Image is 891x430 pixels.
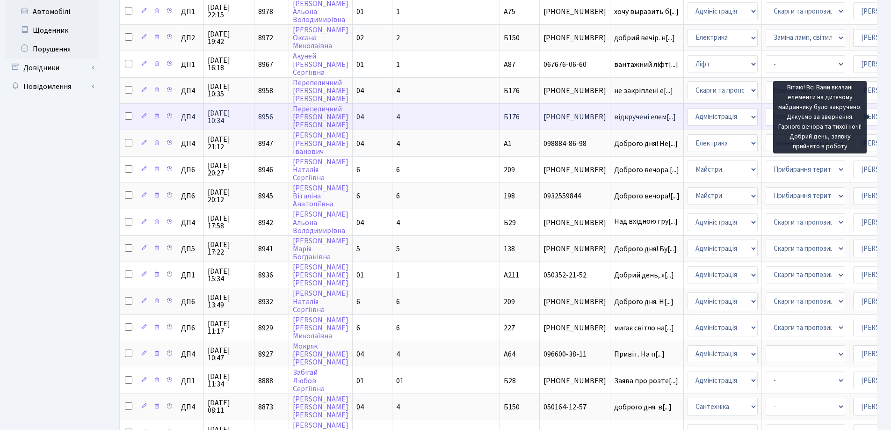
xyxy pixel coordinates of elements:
[258,349,273,359] span: 8927
[614,216,678,226] span: Над вхідною гру[...]
[543,140,606,147] span: 098884-86-98
[396,402,400,412] span: 4
[543,219,606,226] span: [PHONE_NUMBER]
[208,215,250,230] span: [DATE] 17:58
[543,34,606,42] span: [PHONE_NUMBER]
[293,262,348,288] a: [PERSON_NAME][PERSON_NAME][PERSON_NAME]
[504,244,515,254] span: 138
[543,8,606,15] span: [PHONE_NUMBER]
[208,109,250,124] span: [DATE] 10:34
[504,376,516,386] span: Б28
[181,113,200,121] span: ДП4
[258,138,273,149] span: 8947
[258,191,273,201] span: 8945
[356,244,360,254] span: 5
[181,245,200,253] span: ДП5
[396,33,400,43] span: 2
[504,297,515,307] span: 209
[5,40,98,58] a: Порушення
[614,323,674,333] span: мигає світло на[...]
[356,165,360,175] span: 6
[181,61,200,68] span: ДП1
[614,59,678,70] span: вантажний ліфт[...]
[543,166,606,174] span: [PHONE_NUMBER]
[396,165,400,175] span: 6
[396,376,404,386] span: 01
[504,323,515,333] span: 227
[181,34,200,42] span: ДП2
[356,59,364,70] span: 01
[543,87,606,95] span: [PHONE_NUMBER]
[208,83,250,98] span: [DATE] 10:35
[356,33,364,43] span: 02
[614,7,679,17] span: хочу выразить б[...]
[614,138,678,149] span: Доброго дня! Не[...]
[258,165,273,175] span: 8946
[773,81,867,153] div: Вітаю! Всі Вами вказані елементи на дитячому майданчику було закручено. Дякуємо за звернення. Гар...
[504,218,516,228] span: Б29
[5,21,98,40] a: Щоденник
[356,297,360,307] span: 6
[614,402,672,412] span: доброго дня. в[...]
[356,376,364,386] span: 01
[614,112,676,122] span: відкручені елем[...]
[614,33,675,43] span: добрий вечір. н[...]
[208,4,250,19] span: [DATE] 22:15
[208,399,250,414] span: [DATE] 08:11
[181,350,200,358] span: ДП4
[356,323,360,333] span: 6
[356,86,364,96] span: 04
[258,218,273,228] span: 8942
[504,33,520,43] span: Б150
[293,78,348,104] a: Перепеличний[PERSON_NAME][PERSON_NAME]
[181,140,200,147] span: ДП4
[356,191,360,201] span: 6
[543,298,606,306] span: [PHONE_NUMBER]
[356,218,364,228] span: 04
[396,59,400,70] span: 1
[5,2,98,21] a: Автомобілі
[181,271,200,279] span: ДП1
[208,136,250,151] span: [DATE] 21:12
[258,112,273,122] span: 8956
[293,131,348,157] a: [PERSON_NAME][PERSON_NAME]Іванович
[543,271,606,279] span: 050352-21-52
[543,113,606,121] span: [PHONE_NUMBER]
[208,57,250,72] span: [DATE] 16:18
[356,138,364,149] span: 04
[504,7,515,17] span: А75
[208,189,250,204] span: [DATE] 20:12
[208,162,250,177] span: [DATE] 20:27
[258,59,273,70] span: 8967
[258,402,273,412] span: 8873
[504,112,520,122] span: Б176
[396,244,400,254] span: 5
[208,241,250,256] span: [DATE] 17:22
[181,166,200,174] span: ДП6
[396,86,400,96] span: 4
[396,7,400,17] span: 1
[543,324,606,332] span: [PHONE_NUMBER]
[543,192,606,200] span: 0932559844
[614,191,680,201] span: Доброго вечора![...]
[614,349,665,359] span: Привіт. На п[...]
[614,376,678,386] span: Заява про розте[...]
[258,33,273,43] span: 8972
[5,58,98,77] a: Довідники
[181,377,200,385] span: ДП1
[396,349,400,359] span: 4
[293,289,348,315] a: [PERSON_NAME]НаталіяСергіївна
[181,324,200,332] span: ДП6
[504,138,512,149] span: А1
[258,376,273,386] span: 8888
[504,165,515,175] span: 209
[504,59,515,70] span: А87
[293,341,348,367] a: Мокряк[PERSON_NAME][PERSON_NAME]
[396,112,400,122] span: 4
[396,218,400,228] span: 4
[614,297,674,307] span: Доброго дня. Н[...]
[258,244,273,254] span: 8941
[293,51,348,78] a: Акуней[PERSON_NAME]Сергіївна
[181,192,200,200] span: ДП6
[293,104,348,130] a: Перепеличний[PERSON_NAME][PERSON_NAME]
